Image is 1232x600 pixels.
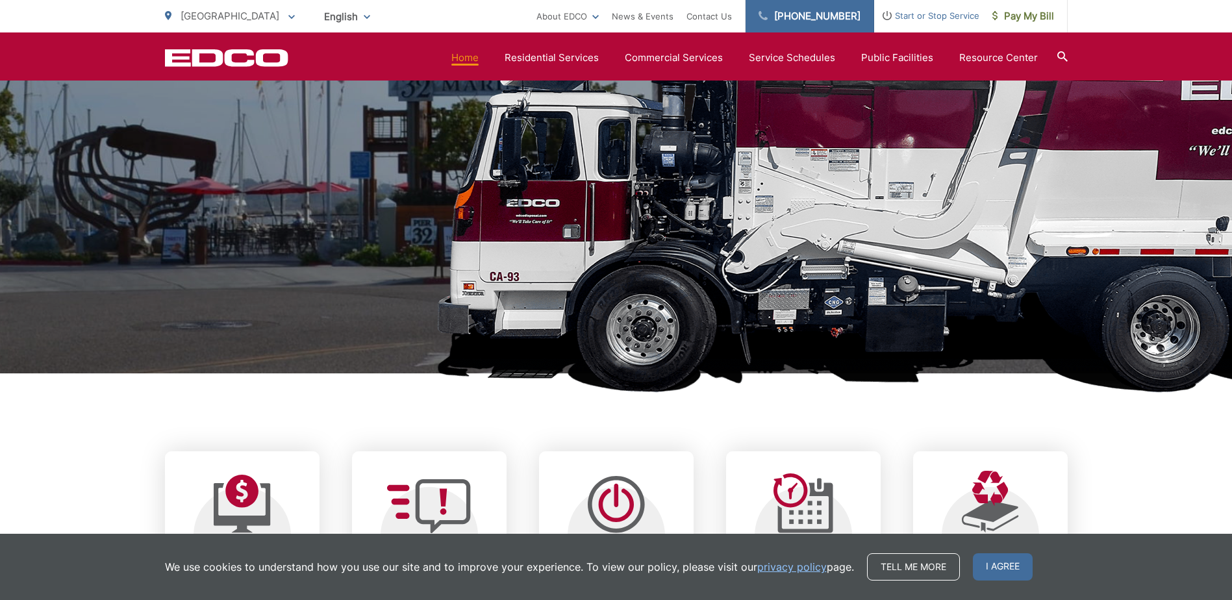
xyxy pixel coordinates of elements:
a: Home [451,50,479,66]
a: Public Facilities [861,50,933,66]
a: Residential Services [505,50,599,66]
a: About EDCO [536,8,599,24]
span: Pay My Bill [992,8,1054,24]
a: privacy policy [757,559,827,575]
p: We use cookies to understand how you use our site and to improve your experience. To view our pol... [165,559,854,575]
a: Tell me more [867,553,960,581]
a: Contact Us [686,8,732,24]
a: Commercial Services [625,50,723,66]
a: News & Events [612,8,673,24]
a: EDCD logo. Return to the homepage. [165,49,288,67]
span: English [314,5,380,28]
span: I agree [973,553,1033,581]
a: Resource Center [959,50,1038,66]
a: Service Schedules [749,50,835,66]
span: [GEOGRAPHIC_DATA] [181,10,279,22]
